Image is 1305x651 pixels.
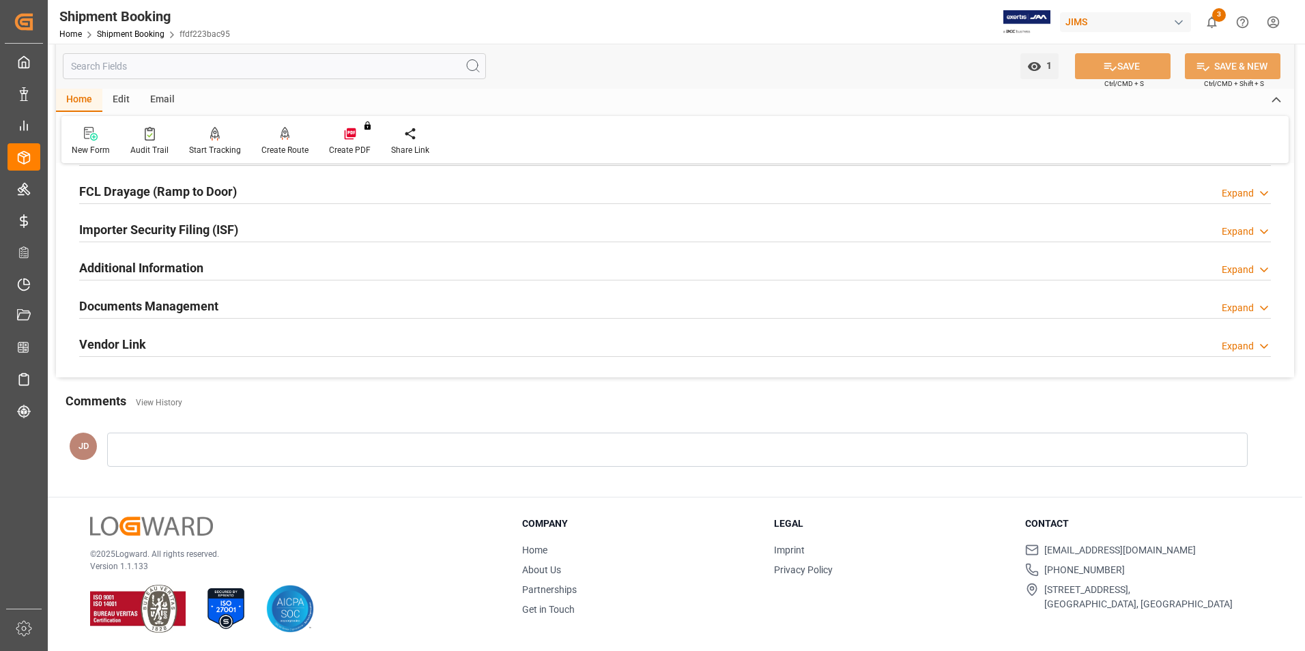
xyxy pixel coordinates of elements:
[522,604,575,615] a: Get in Touch
[1212,8,1226,22] span: 3
[202,585,250,633] img: ISO 27001 Certification
[1227,7,1258,38] button: Help Center
[90,548,488,560] p: © 2025 Logward. All rights reserved.
[130,144,169,156] div: Audit Trail
[774,564,833,575] a: Privacy Policy
[79,220,238,239] h2: Importer Security Filing (ISF)
[66,392,126,410] h2: Comments
[90,517,213,536] img: Logward Logo
[1060,12,1191,32] div: JIMS
[774,545,805,555] a: Imprint
[102,89,140,112] div: Edit
[59,29,82,39] a: Home
[1185,53,1280,79] button: SAVE & NEW
[90,560,488,573] p: Version 1.1.133
[59,6,230,27] div: Shipment Booking
[261,144,309,156] div: Create Route
[90,585,186,633] img: ISO 9001 & ISO 14001 Certification
[56,89,102,112] div: Home
[79,297,218,315] h2: Documents Management
[1196,7,1227,38] button: show 3 new notifications
[522,564,561,575] a: About Us
[266,585,314,633] img: AICPA SOC
[72,144,110,156] div: New Form
[1025,517,1260,531] h3: Contact
[189,144,241,156] div: Start Tracking
[522,517,757,531] h3: Company
[1044,583,1233,611] span: [STREET_ADDRESS], [GEOGRAPHIC_DATA], [GEOGRAPHIC_DATA]
[1044,563,1125,577] span: [PHONE_NUMBER]
[1044,543,1196,558] span: [EMAIL_ADDRESS][DOMAIN_NAME]
[522,545,547,555] a: Home
[1020,53,1059,79] button: open menu
[1075,53,1171,79] button: SAVE
[1222,339,1254,353] div: Expand
[391,144,429,156] div: Share Link
[78,441,89,451] span: JD
[522,584,577,595] a: Partnerships
[79,182,237,201] h2: FCL Drayage (Ramp to Door)
[140,89,185,112] div: Email
[1222,225,1254,239] div: Expand
[79,335,146,353] h2: Vendor Link
[1104,78,1144,89] span: Ctrl/CMD + S
[97,29,164,39] a: Shipment Booking
[1222,186,1254,201] div: Expand
[1042,60,1052,71] span: 1
[1222,301,1254,315] div: Expand
[1003,10,1050,34] img: Exertis%20JAM%20-%20Email%20Logo.jpg_1722504956.jpg
[79,259,203,277] h2: Additional Information
[1060,9,1196,35] button: JIMS
[136,398,182,407] a: View History
[1204,78,1264,89] span: Ctrl/CMD + Shift + S
[1222,263,1254,277] div: Expand
[774,517,1009,531] h3: Legal
[63,53,486,79] input: Search Fields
